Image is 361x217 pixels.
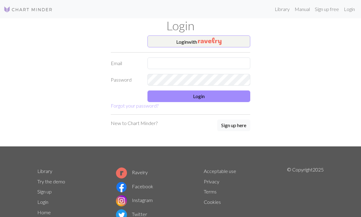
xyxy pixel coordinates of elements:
a: Privacy [204,178,219,184]
a: Acceptable use [204,168,236,174]
a: Twitter [116,211,147,217]
h1: Login [34,18,327,33]
a: Library [272,3,292,15]
img: Ravelry [198,38,221,45]
a: Sign up free [312,3,341,15]
p: New to Chart Minder? [111,120,158,127]
img: Ravelry logo [116,167,127,178]
a: Login [37,199,48,205]
label: Email [107,57,144,69]
img: Facebook logo [116,182,127,193]
button: Login [147,90,250,102]
img: Instagram logo [116,195,127,206]
a: Home [37,209,51,215]
a: Instagram [116,197,153,203]
a: Manual [292,3,312,15]
a: Cookies [204,199,221,205]
a: Sign up [37,189,52,194]
a: Library [37,168,52,174]
a: Login [341,3,357,15]
button: Sign up here [217,120,250,131]
a: Forgot your password? [111,103,158,108]
label: Password [107,74,144,86]
a: Facebook [116,183,153,189]
a: Ravelry [116,169,148,175]
a: Terms [204,189,217,194]
a: Sign up here [217,120,250,132]
img: Logo [4,6,53,13]
button: Loginwith [147,35,250,48]
a: Try the demo [37,178,65,184]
